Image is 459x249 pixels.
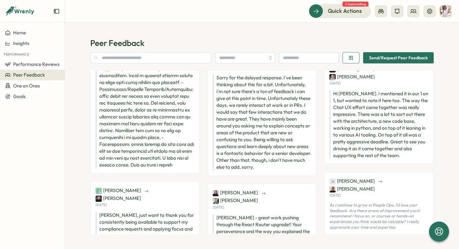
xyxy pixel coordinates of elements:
[13,93,26,99] span: Goals
[440,5,452,17] img: Alicia Agnew
[329,73,375,80] span: [PERSON_NAME]
[13,30,26,36] span: Home
[309,4,371,18] button: Quick Actions
[363,52,434,63] button: Send/Request Peer Feedback
[213,190,219,196] img: Lisa MacCarrigan
[13,83,40,89] span: One on Ones
[13,61,60,67] span: Performance Reviews
[329,90,428,159] p: Hi [PERSON_NAME]. I mentioned it in our 1 on 1, but wanted to note it here too. The way the Chat ...
[329,74,336,80] img: Peter Michel
[13,72,45,78] span: Peer Feedback
[90,37,434,48] p: Peer Feedback
[329,193,341,197] p: [DATE]
[213,197,258,204] span: [PERSON_NAME]
[213,74,312,171] p: Sorry for the delayed response. I've been thinking about this for a bit. Unfortunately, i'm not s...
[329,178,375,185] span: [PERSON_NAME]
[369,52,428,63] span: Send/Request Peer Feedback
[343,2,368,7] span: 2 tasks waiting
[213,205,224,209] p: [DATE]
[96,196,102,202] img: Scott Elson
[329,81,341,85] p: [DATE]
[96,187,141,194] span: [PERSON_NAME]
[329,202,428,230] p: As I continue to grow in People Ops, I’d love your feedback. Are there areas of improvement you’d...
[329,186,375,192] span: [PERSON_NAME]
[213,189,258,196] span: [PERSON_NAME]
[328,7,362,15] span: Quick Actions
[13,40,29,46] span: Insights
[331,178,334,185] span: JB
[213,198,219,204] img: Edward Yeung
[96,188,102,194] img: Wes Andrues
[329,186,336,192] img: Joya Yruel
[96,195,141,202] span: [PERSON_NAME]
[53,8,60,14] button: Expand sidebar
[96,203,107,207] p: [DATE]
